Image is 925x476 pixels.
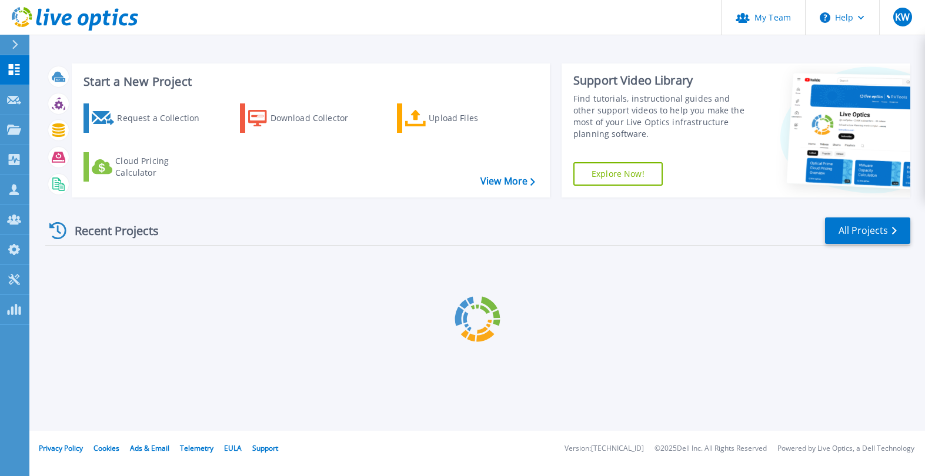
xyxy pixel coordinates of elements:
[84,103,215,133] a: Request a Collection
[271,106,365,130] div: Download Collector
[895,12,910,22] span: KW
[115,155,209,179] div: Cloud Pricing Calculator
[130,443,169,453] a: Ads & Email
[480,176,535,187] a: View More
[117,106,211,130] div: Request a Collection
[84,75,535,88] h3: Start a New Project
[565,445,644,452] li: Version: [TECHNICAL_ID]
[429,106,523,130] div: Upload Files
[573,162,663,186] a: Explore Now!
[180,443,213,453] a: Telemetry
[224,443,242,453] a: EULA
[240,103,371,133] a: Download Collector
[252,443,278,453] a: Support
[825,217,910,244] a: All Projects
[39,443,83,453] a: Privacy Policy
[93,443,119,453] a: Cookies
[654,445,767,452] li: © 2025 Dell Inc. All Rights Reserved
[45,216,175,245] div: Recent Projects
[84,152,215,182] a: Cloud Pricing Calculator
[397,103,528,133] a: Upload Files
[573,73,749,88] div: Support Video Library
[777,445,914,452] li: Powered by Live Optics, a Dell Technology
[573,93,749,140] div: Find tutorials, instructional guides and other support videos to help you make the most of your L...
